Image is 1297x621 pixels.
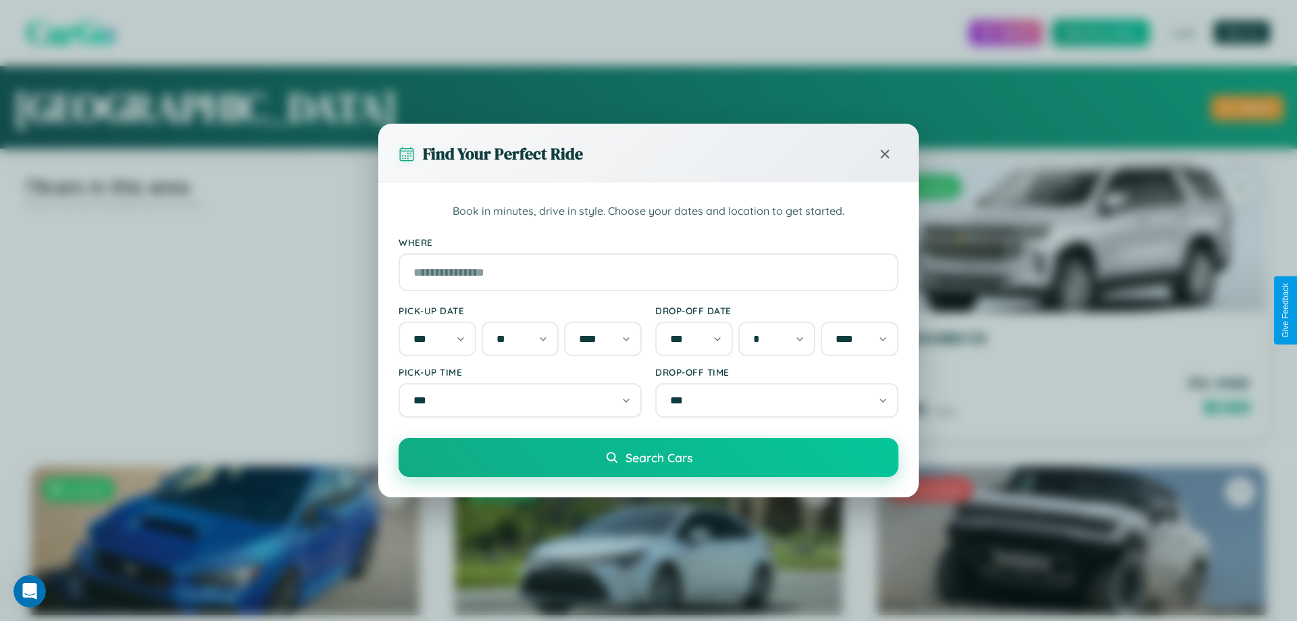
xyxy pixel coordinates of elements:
p: Book in minutes, drive in style. Choose your dates and location to get started. [399,203,898,220]
label: Pick-up Time [399,366,642,378]
h3: Find Your Perfect Ride [423,143,583,165]
label: Drop-off Time [655,366,898,378]
span: Search Cars [626,450,692,465]
label: Where [399,237,898,248]
button: Search Cars [399,438,898,477]
label: Pick-up Date [399,305,642,316]
label: Drop-off Date [655,305,898,316]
